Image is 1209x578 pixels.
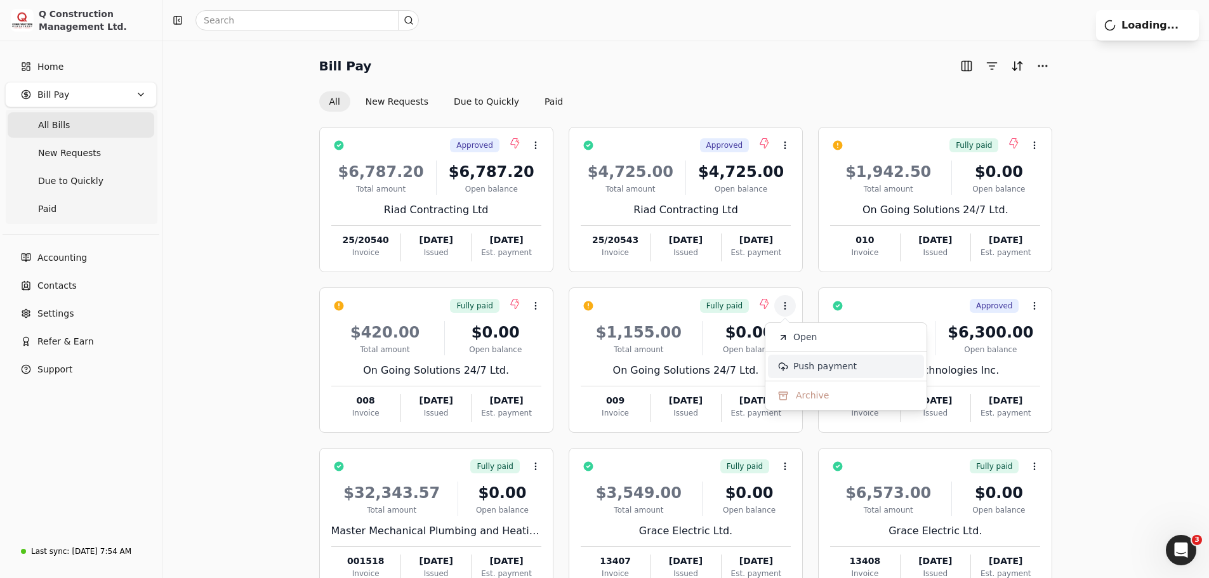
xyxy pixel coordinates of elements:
div: Issued [901,247,970,258]
div: [DATE] [901,394,970,407]
span: 3 [1192,535,1202,545]
div: Est. payment [722,247,791,258]
div: $6,300.00 [830,321,930,344]
div: Open balance [941,344,1040,355]
div: Total amount [830,504,946,516]
div: [DATE] [971,394,1040,407]
span: Bill Pay [37,88,69,102]
button: Refer & Earn [5,329,157,354]
div: Total amount [331,344,439,355]
a: Last sync:[DATE] 7:54 AM [5,540,157,563]
div: Master Mechanical Plumbing and Heating (1986) Ltd. [331,523,541,539]
span: Fully paid [477,461,513,472]
div: Open balance [957,504,1040,516]
span: New Requests [38,147,101,160]
div: [DATE] [472,233,541,247]
div: [DATE] 7:54 AM [72,546,131,557]
div: 25/20543 [581,233,650,247]
button: Bill Pay [5,82,157,107]
div: 009 [581,394,650,407]
div: Open balance [708,504,791,516]
div: Est. payment [971,247,1040,258]
div: Issued [401,407,471,419]
div: $0.00 [957,161,1040,183]
button: New Requests [355,91,439,112]
div: Invoice [830,407,899,419]
div: 13407 [581,555,650,568]
div: Open balance [691,183,791,195]
div: Invoice filter options [319,91,574,112]
div: Total amount [331,504,453,516]
span: Fully paid [727,461,763,472]
div: [DATE] [971,555,1040,568]
span: All Bills [38,119,70,132]
div: Issued [901,407,970,419]
div: Open balance [442,183,541,195]
input: Search [195,10,419,30]
div: Grace Electric Ltd. [830,523,1040,539]
span: Approved [976,300,1013,312]
a: New Requests [8,140,154,166]
div: [DATE] [722,394,791,407]
div: Riad Contracting Ltd [331,202,541,218]
div: Invoice [331,247,400,258]
div: On Going Solutions 24/7 Ltd. [581,363,791,378]
div: Total amount [331,183,431,195]
div: Issued [401,247,471,258]
div: 13408 [830,555,899,568]
span: Loading... [1121,18,1179,33]
a: Due to Quickly [8,168,154,194]
div: $0.00 [957,482,1040,504]
span: Fully paid [706,300,743,312]
div: $0.00 [708,482,791,504]
button: All [319,91,350,112]
div: 010 [830,233,899,247]
a: Accounting [5,245,157,270]
span: Push payment [793,360,857,373]
button: Sort [1007,56,1027,76]
div: Invoice [581,407,650,419]
iframe: Intercom live chat [1166,535,1196,565]
div: [DATE] [401,394,471,407]
span: Due to Quickly [38,174,103,188]
div: 001518 [331,555,400,568]
span: Approved [706,140,743,151]
div: [DATE] [901,233,970,247]
div: Grace Electric Ltd. [581,523,791,539]
div: 008 [331,394,400,407]
span: Settings [37,307,74,320]
span: Fully paid [976,461,1012,472]
div: On Going Solutions 24/7 Ltd. [830,202,1040,218]
div: 25/20540 [331,233,400,247]
div: Est. payment [472,247,541,258]
div: [DATE] [401,233,471,247]
div: Est. payment [472,407,541,419]
div: Invoice [331,407,400,419]
a: Settings [5,301,157,326]
div: Invoice [830,247,899,258]
div: Issued [651,247,720,258]
div: Total amount [581,344,697,355]
span: Support [37,363,72,376]
div: [DATE] [472,394,541,407]
div: $6,787.20 [331,161,431,183]
div: [DATE] [651,394,720,407]
div: Open balance [708,344,791,355]
div: Last sync: [31,546,69,557]
div: $420.00 [331,321,439,344]
div: [DATE] [971,233,1040,247]
div: Est. payment [971,407,1040,419]
div: $6,787.20 [442,161,541,183]
div: $4,725.00 [691,161,791,183]
span: Archive [796,389,829,402]
div: $6,573.00 [830,482,946,504]
div: [DATE] [651,233,720,247]
div: [DATE] [472,555,541,568]
div: $4,725.00 [581,161,680,183]
div: On Going Solutions 24/7 Ltd. [331,363,541,378]
div: [DATE] [651,555,720,568]
span: Refer & Earn [37,335,94,348]
div: [DATE] [722,233,791,247]
div: Total amount [830,183,946,195]
span: Contacts [37,279,77,292]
